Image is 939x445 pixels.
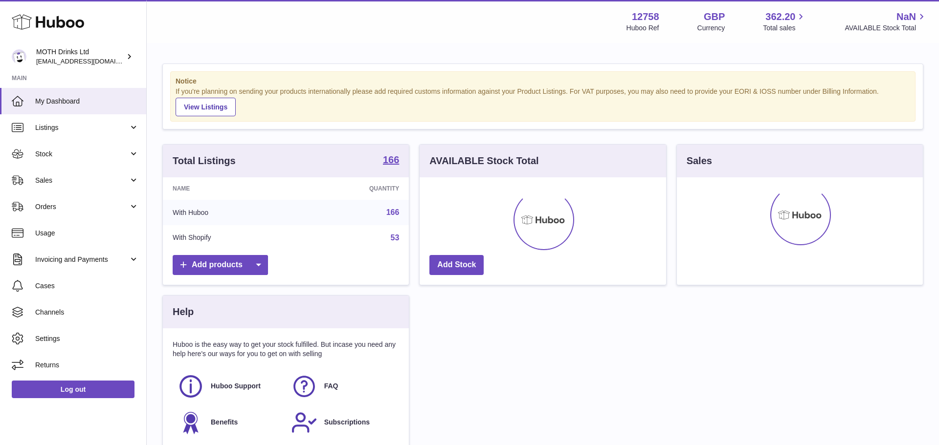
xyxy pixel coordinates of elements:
[845,23,927,33] span: AVAILABLE Stock Total
[386,208,400,216] a: 166
[896,10,916,23] span: NaN
[765,10,795,23] span: 362.20
[35,149,129,159] span: Stock
[173,305,194,318] h3: Help
[12,381,134,398] a: Log out
[211,381,261,391] span: Huboo Support
[291,409,395,436] a: Subscriptions
[324,418,370,427] span: Subscriptions
[36,57,144,65] span: [EMAIL_ADDRESS][DOMAIN_NAME]
[383,155,399,167] a: 166
[35,360,139,370] span: Returns
[163,177,295,200] th: Name
[35,255,129,264] span: Invoicing and Payments
[687,154,712,168] h3: Sales
[429,154,538,168] h3: AVAILABLE Stock Total
[173,154,236,168] h3: Total Listings
[763,10,806,33] a: 362.20 Total sales
[383,155,399,165] strong: 166
[35,334,139,343] span: Settings
[35,123,129,132] span: Listings
[35,229,139,238] span: Usage
[295,177,409,200] th: Quantity
[35,97,139,106] span: My Dashboard
[12,49,26,64] img: internalAdmin-12758@internal.huboo.com
[35,176,129,185] span: Sales
[291,373,395,400] a: FAQ
[391,233,400,242] a: 53
[176,98,236,116] a: View Listings
[626,23,659,33] div: Huboo Ref
[35,202,129,212] span: Orders
[324,381,338,391] span: FAQ
[163,225,295,251] td: With Shopify
[163,200,295,225] td: With Huboo
[35,281,139,291] span: Cases
[35,308,139,317] span: Channels
[845,10,927,33] a: NaN AVAILABLE Stock Total
[704,10,725,23] strong: GBP
[632,10,659,23] strong: 12758
[176,77,910,86] strong: Notice
[178,373,281,400] a: Huboo Support
[173,340,399,359] p: Huboo is the easy way to get your stock fulfilled. But incase you need any help here's our ways f...
[36,47,124,66] div: MOTH Drinks Ltd
[211,418,238,427] span: Benefits
[697,23,725,33] div: Currency
[178,409,281,436] a: Benefits
[173,255,268,275] a: Add products
[763,23,806,33] span: Total sales
[176,87,910,116] div: If you're planning on sending your products internationally please add required customs informati...
[429,255,484,275] a: Add Stock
